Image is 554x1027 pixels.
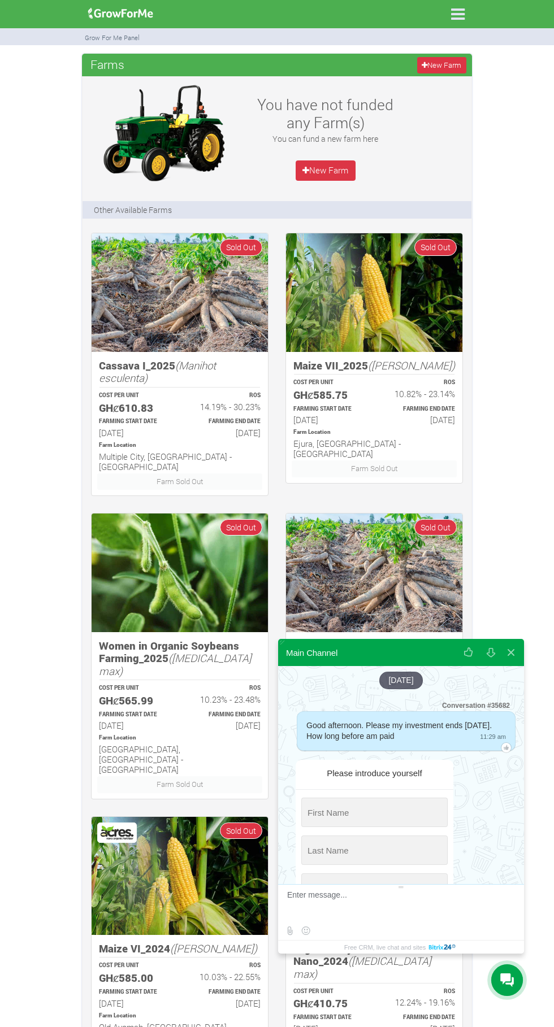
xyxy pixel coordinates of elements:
p: Estimated Farming End Date [384,405,455,414]
img: growforme image [93,82,234,184]
button: Download conversation history [481,639,501,666]
button: Select emoticon [298,924,313,938]
p: ROS [384,378,455,387]
p: Estimated Farming Start Date [99,988,170,996]
p: Other Available Farms [94,204,172,216]
i: ([MEDICAL_DATA] max) [293,954,431,981]
h3: You have not funded any Farm(s) [255,95,397,131]
div: Main Channel [286,648,337,658]
p: Estimated Farming End Date [190,417,261,426]
h6: [DATE] [293,415,364,425]
span: 11:29 am [474,731,506,742]
h5: GHȼ410.75 [293,997,364,1010]
h6: [DATE] [384,415,455,425]
h6: [GEOGRAPHIC_DATA], [GEOGRAPHIC_DATA] - [GEOGRAPHIC_DATA] [99,744,261,774]
p: COST PER UNIT [293,378,364,387]
p: COST PER UNIT [99,961,170,970]
p: COST PER UNIT [99,684,170,693]
label: Send file [283,924,297,938]
i: ([PERSON_NAME]) [368,358,455,372]
p: Estimated Farming Start Date [99,711,170,719]
h5: GHȼ565.99 [99,694,170,707]
p: COST PER UNIT [293,987,364,996]
span: Good afternoon. Please my investment ends [DATE]. How long before am paid [306,721,492,741]
h6: [DATE] [99,720,170,730]
i: (Manihot esculenta) [99,358,216,385]
p: Estimated Farming Start Date [99,417,170,426]
p: Estimated Farming End Date [190,988,261,996]
h6: Multiple City, [GEOGRAPHIC_DATA] - [GEOGRAPHIC_DATA] [99,451,261,472]
p: ROS [190,684,261,693]
h5: Women in Organic Soybeans Farming_2025 [99,639,261,678]
button: Close widget [501,639,521,666]
a: New Farm [296,160,356,181]
h6: [DATE] [99,998,170,1008]
h6: 10.82% - 23.14% [384,389,455,399]
h6: [DATE] [99,428,170,438]
h5: GHȼ585.00 [99,972,170,985]
h6: 10.03% - 22.55% [190,972,261,982]
a: Free CRM, live chat and sites [344,941,458,954]
h6: [DATE] [190,428,261,438]
p: Location of Farm [99,1012,261,1020]
h6: Ejura, [GEOGRAPHIC_DATA] - [GEOGRAPHIC_DATA] [293,438,455,459]
p: Location of Farm [99,441,261,450]
p: Estimated Farming Start Date [293,405,364,414]
span: Sold Out [414,239,457,255]
img: growforme image [92,233,268,351]
h6: 12.24% - 19.16% [384,997,455,1007]
h6: 10.23% - 23.48% [190,694,261,704]
div: Conversation #35682 [278,695,524,711]
h6: [DATE] [190,998,261,1008]
p: ROS [190,961,261,970]
span: Sold Out [220,519,262,536]
p: Estimated Farming End Date [190,711,261,719]
h5: GHȼ585.75 [293,389,364,402]
img: growforme image [92,513,268,632]
h5: Maize VI_2024 [99,942,261,955]
span: Free CRM, live chat and sites [344,941,426,954]
span: Sold Out [220,823,262,839]
p: Location of Farm [99,734,261,742]
p: Estimated Farming Start Date [293,1013,364,1022]
i: ([PERSON_NAME]) [170,941,257,955]
p: You can fund a new farm here [255,133,397,145]
p: COST PER UNIT [99,391,170,400]
h6: 14.19% - 30.23% [190,402,261,412]
i: ([MEDICAL_DATA] max) [99,651,252,678]
button: Rate our service [458,639,479,666]
span: Sold Out [414,519,457,536]
h6: [DATE] [190,720,261,730]
p: ROS [384,987,455,996]
img: growforme image [84,2,157,25]
a: New Farm [417,57,466,73]
p: Estimated Farming End Date [384,1013,455,1022]
p: ROS [190,391,261,400]
img: growforme image [92,817,268,935]
span: Farms [88,53,127,76]
small: Grow For Me Panel [85,33,140,42]
p: Location of Farm [293,428,455,437]
h5: Maize VII_2025 [293,359,455,372]
h5: Cassava I_2025 [99,359,261,385]
img: growforme image [286,233,462,351]
div: Please introduce yourself [301,768,448,778]
h5: GHȼ610.83 [99,402,170,415]
img: growforme image [286,513,462,632]
span: Sold Out [220,239,262,255]
h5: Organic Soybean with Acres Nano_2024 [293,942,455,981]
img: Acres Nano [99,824,135,841]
